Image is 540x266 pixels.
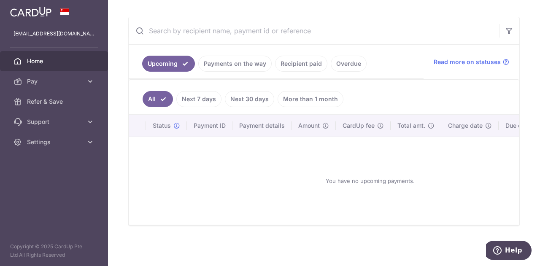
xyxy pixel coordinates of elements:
a: Payments on the way [198,56,272,72]
th: Payment ID [187,115,232,137]
span: Due date [505,121,531,130]
span: Status [153,121,171,130]
a: Recipient paid [275,56,327,72]
span: Support [27,118,83,126]
a: Next 7 days [176,91,221,107]
input: Search by recipient name, payment id or reference [129,17,499,44]
a: Overdue [331,56,367,72]
a: All [143,91,173,107]
span: Total amt. [397,121,425,130]
a: More than 1 month [278,91,343,107]
span: Charge date [448,121,483,130]
span: Pay [27,77,83,86]
a: Upcoming [142,56,195,72]
span: Home [27,57,83,65]
span: Amount [298,121,320,130]
span: Settings [27,138,83,146]
span: CardUp fee [343,121,375,130]
img: CardUp [10,7,51,17]
th: Payment details [232,115,292,137]
span: Refer & Save [27,97,83,106]
p: [EMAIL_ADDRESS][DOMAIN_NAME] [13,30,94,38]
iframe: Opens a widget where you can find more information [486,241,532,262]
a: Read more on statuses [434,58,509,66]
span: Read more on statuses [434,58,501,66]
a: Next 30 days [225,91,274,107]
